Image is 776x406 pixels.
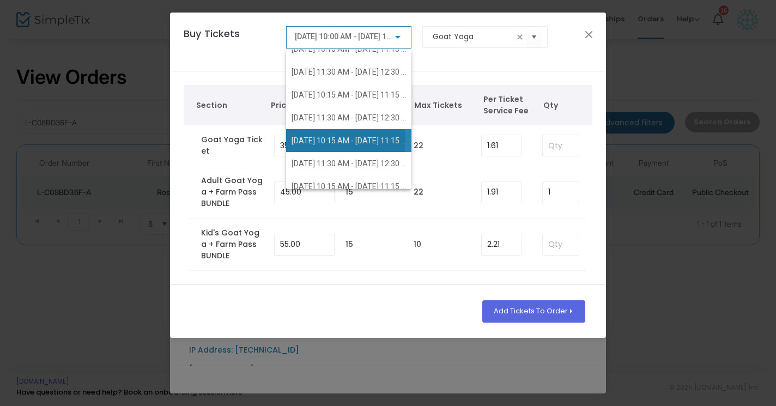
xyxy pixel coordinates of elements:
[292,90,413,99] span: [DATE] 10:15 AM - [DATE] 11:15 AM
[292,68,413,76] span: [DATE] 11:30 AM - [DATE] 12:30 PM
[292,136,413,145] span: [DATE] 10:15 AM - [DATE] 11:15 AM
[292,182,413,191] span: [DATE] 10:15 AM - [DATE] 11:15 AM
[292,113,413,122] span: [DATE] 11:30 AM - [DATE] 12:30 PM
[292,159,413,168] span: [DATE] 11:30 AM - [DATE] 12:30 PM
